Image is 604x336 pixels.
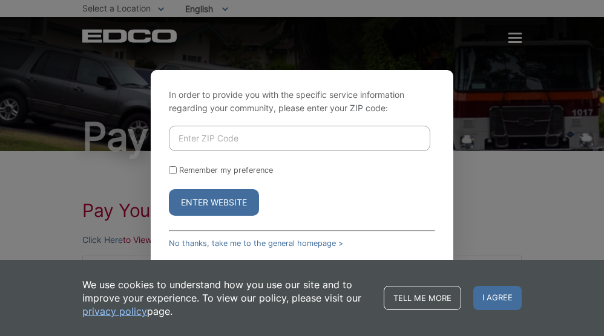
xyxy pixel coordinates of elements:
[82,305,147,318] a: privacy policy
[384,286,461,310] a: Tell me more
[169,239,343,248] a: No thanks, take me to the general homepage >
[169,126,430,151] input: Enter ZIP Code
[82,278,372,318] p: We use cookies to understand how you use our site and to improve your experience. To view our pol...
[179,166,273,175] label: Remember my preference
[169,88,435,115] p: In order to provide you with the specific service information regarding your community, please en...
[473,286,522,310] span: I agree
[169,189,259,216] button: Enter Website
